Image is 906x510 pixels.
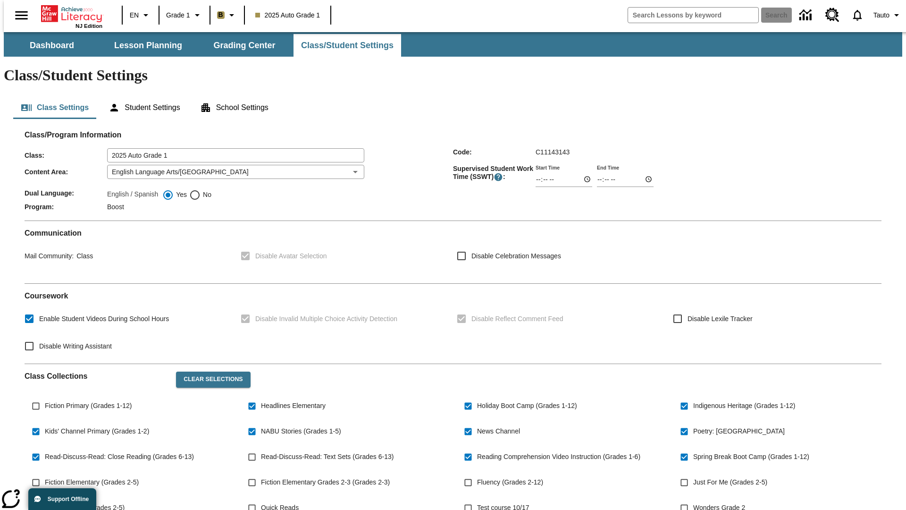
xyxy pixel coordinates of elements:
[101,96,187,119] button: Student Settings
[25,152,107,159] span: Class :
[261,426,341,436] span: NABU Stories (Grades 1-5)
[39,314,169,324] span: Enable Student Videos During School Hours
[176,372,250,388] button: Clear Selections
[471,251,561,261] span: Disable Celebration Messages
[201,190,211,200] span: No
[107,148,364,162] input: Class
[477,477,543,487] span: Fluency (Grades 2-12)
[25,168,107,176] span: Content Area :
[166,10,190,20] span: Grade 1
[45,452,194,462] span: Read-Discuss-Read: Close Reading (Grades 6-13)
[74,252,93,260] span: Class
[4,34,402,57] div: SubNavbar
[174,190,187,200] span: Yes
[794,2,820,28] a: Data Center
[597,164,619,171] label: End Time
[25,130,881,139] h2: Class/Program Information
[8,1,35,29] button: Open side menu
[218,9,223,21] span: B
[75,23,102,29] span: NJ Edition
[471,314,563,324] span: Disable Reflect Comment Feed
[28,488,96,510] button: Support Offline
[25,372,168,381] h2: Class Collections
[688,314,753,324] span: Disable Lexile Tracker
[870,7,906,24] button: Profile/Settings
[261,477,390,487] span: Fiction Elementary Grades 2-3 (Grades 2-3)
[261,401,326,411] span: Headlines Elementary
[477,452,640,462] span: Reading Comprehension Video Instruction (Grades 1-6)
[5,34,99,57] button: Dashboard
[114,40,182,51] span: Lesson Planning
[213,7,241,24] button: Boost Class color is light brown. Change class color
[126,7,156,24] button: Language: EN, Select a language
[41,4,102,23] a: Home
[25,229,881,238] h2: Communication
[820,2,845,28] a: Resource Center, Will open in new tab
[25,252,74,260] span: Mail Community :
[536,148,570,156] span: C11143143
[107,165,364,179] div: English Language Arts/[GEOGRAPHIC_DATA]
[453,148,536,156] span: Code :
[25,140,881,213] div: Class/Program Information
[873,10,889,20] span: Tauto
[628,8,758,23] input: search field
[477,426,520,436] span: News Channel
[101,34,195,57] button: Lesson Planning
[45,426,149,436] span: Kids' Channel Primary (Grades 1-2)
[39,341,112,351] span: Disable Writing Assistant
[107,203,124,211] span: Boost
[453,165,536,182] span: Supervised Student Work Time (SSWT) :
[30,40,74,51] span: Dashboard
[130,10,139,20] span: EN
[536,164,560,171] label: Start Time
[4,32,902,57] div: SubNavbar
[107,189,158,201] label: English / Spanish
[693,426,785,436] span: Poetry: [GEOGRAPHIC_DATA]
[255,314,397,324] span: Disable Invalid Multiple Choice Activity Detection
[162,7,207,24] button: Grade: Grade 1, Select a grade
[45,477,139,487] span: Fiction Elementary (Grades 2-5)
[255,251,327,261] span: Disable Avatar Selection
[25,229,881,276] div: Communication
[845,3,870,27] a: Notifications
[693,477,767,487] span: Just For Me (Grades 2-5)
[255,10,320,20] span: 2025 Auto Grade 1
[477,401,577,411] span: Holiday Boot Camp (Grades 1-12)
[25,291,881,356] div: Coursework
[45,401,132,411] span: Fiction Primary (Grades 1-12)
[13,96,893,119] div: Class/Student Settings
[494,172,503,182] button: Supervised Student Work Time is the timeframe when students can take LevelSet and when lessons ar...
[25,203,107,211] span: Program :
[294,34,401,57] button: Class/Student Settings
[261,452,394,462] span: Read-Discuss-Read: Text Sets (Grades 6-13)
[693,452,809,462] span: Spring Break Boot Camp (Grades 1-12)
[4,67,902,84] h1: Class/Student Settings
[48,496,89,502] span: Support Offline
[25,189,107,197] span: Dual Language :
[25,291,881,300] h2: Course work
[693,401,795,411] span: Indigenous Heritage (Grades 1-12)
[41,3,102,29] div: Home
[197,34,292,57] button: Grading Center
[213,40,275,51] span: Grading Center
[13,96,96,119] button: Class Settings
[301,40,394,51] span: Class/Student Settings
[193,96,276,119] button: School Settings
